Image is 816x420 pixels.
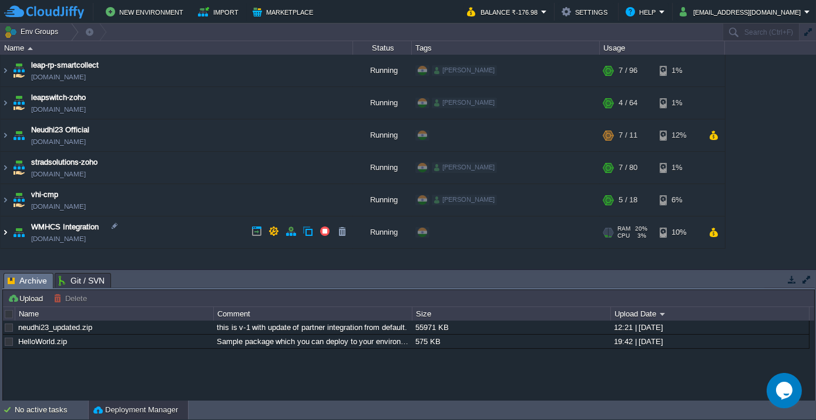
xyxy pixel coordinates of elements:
[412,321,610,334] div: 55971 KB
[619,152,637,184] div: 7 / 80
[660,184,698,216] div: 6%
[8,293,46,304] button: Upload
[31,124,89,136] a: Neudhi23 Official
[11,55,27,86] img: AMDAwAAAACH5BAEAAAAALAAAAAABAAEAAAICRAEAOw==
[11,216,27,248] img: AMDAwAAAACH5BAEAAAAALAAAAAABAAEAAAICRAEAOw==
[626,5,659,19] button: Help
[1,216,10,248] img: AMDAwAAAACH5BAEAAAAALAAAAAABAAEAAAICRAEAOw==
[467,5,541,19] button: Balance ₹-176.98
[18,323,92,332] a: neudhi23_updated.zip
[619,55,637,86] div: 7 / 96
[11,184,27,216] img: AMDAwAAAACH5BAEAAAAALAAAAAABAAEAAAICRAEAOw==
[617,232,630,239] span: CPU
[1,41,352,55] div: Name
[353,216,412,248] div: Running
[635,225,647,232] span: 20%
[31,189,58,201] a: vhi-cmp
[1,152,10,184] img: AMDAwAAAACH5BAEAAAAALAAAAAABAAEAAAICRAEAOw==
[660,55,698,86] div: 1%
[18,337,67,346] a: HelloWorld.zip
[31,92,86,104] a: leapswitch-zoho
[412,41,599,55] div: Tags
[1,87,10,119] img: AMDAwAAAACH5BAEAAAAALAAAAAABAAEAAAICRAEAOw==
[619,184,637,216] div: 5 / 18
[611,335,808,348] div: 19:42 | [DATE]
[31,71,86,83] a: [DOMAIN_NAME]
[198,5,242,19] button: Import
[353,184,412,216] div: Running
[617,225,630,232] span: RAM
[93,404,178,416] button: Deployment Manager
[767,373,804,408] iframe: chat widget
[660,152,698,184] div: 1%
[31,59,99,71] a: leap-rp-smartcollect
[660,119,698,151] div: 12%
[413,307,610,321] div: Size
[353,55,412,86] div: Running
[600,41,724,55] div: Usage
[1,55,10,86] img: AMDAwAAAACH5BAEAAAAALAAAAAABAAEAAAICRAEAOw==
[354,41,411,55] div: Status
[214,335,411,348] div: Sample package which you can deploy to your environment. Feel free to delete and upload a package...
[53,293,90,304] button: Delete
[680,5,804,19] button: [EMAIL_ADDRESS][DOMAIN_NAME]
[412,335,610,348] div: 575 KB
[8,274,47,288] span: Archive
[1,119,10,151] img: AMDAwAAAACH5BAEAAAAALAAAAAABAAEAAAICRAEAOw==
[353,87,412,119] div: Running
[16,307,213,321] div: Name
[31,104,86,115] a: [DOMAIN_NAME]
[432,162,497,173] div: [PERSON_NAME]
[11,152,27,184] img: AMDAwAAAACH5BAEAAAAALAAAAAABAAEAAAICRAEAOw==
[1,184,10,216] img: AMDAwAAAACH5BAEAAAAALAAAAAABAAEAAAICRAEAOw==
[660,87,698,119] div: 1%
[353,119,412,151] div: Running
[660,216,698,248] div: 10%
[106,5,187,19] button: New Environment
[432,98,497,108] div: [PERSON_NAME]
[214,321,411,334] div: this is v-1 with update of partner integration from default.
[634,232,646,239] span: 3%
[15,401,88,419] div: No active tasks
[612,307,809,321] div: Upload Date
[432,65,497,76] div: [PERSON_NAME]
[562,5,611,19] button: Settings
[31,233,86,245] a: [DOMAIN_NAME]
[4,5,84,19] img: CloudJiffy
[11,119,27,151] img: AMDAwAAAACH5BAEAAAAALAAAAAABAAEAAAICRAEAOw==
[11,87,27,119] img: AMDAwAAAACH5BAEAAAAALAAAAAABAAEAAAICRAEAOw==
[31,136,86,148] a: [DOMAIN_NAME]
[31,156,98,168] a: stradsolutions-zoho
[253,5,317,19] button: Marketplace
[4,24,62,40] button: Env Groups
[611,321,808,334] div: 12:21 | [DATE]
[31,221,99,233] a: WMHCS Integration
[619,119,637,151] div: 7 / 11
[214,307,412,321] div: Comment
[353,152,412,184] div: Running
[28,47,33,50] img: AMDAwAAAACH5BAEAAAAALAAAAAABAAEAAAICRAEAOw==
[31,201,86,212] a: [DOMAIN_NAME]
[31,168,86,180] a: [DOMAIN_NAME]
[59,274,105,288] span: Git / SVN
[619,87,637,119] div: 4 / 64
[432,195,497,205] div: [PERSON_NAME]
